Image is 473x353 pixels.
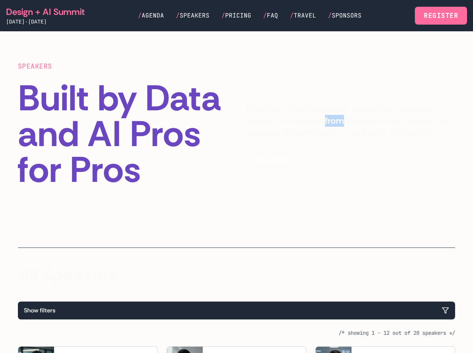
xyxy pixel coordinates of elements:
[6,18,85,25] div: [DATE]-[DATE]
[290,11,316,20] a: /Travel
[328,11,362,20] a: /Sponsors
[138,12,142,19] span: /
[176,12,180,19] span: /
[263,12,267,19] span: /
[6,6,85,18] a: Design + AI Summit
[267,12,278,19] span: FAQ
[18,302,455,319] button: Show filters
[24,306,56,315] span: Show filters
[18,266,455,284] h2: All Speakers
[290,12,294,19] span: /
[246,103,455,139] p: Hear from leading experts, researchers and open source contributors from Databricks and across th...
[176,11,209,20] a: /Speakers
[221,11,251,20] a: /Pricing
[221,12,225,19] span: /
[263,11,278,20] a: /FAQ
[18,61,228,72] div: SPEAKERS
[415,7,467,25] a: Register
[180,12,209,19] span: Speakers
[18,81,228,188] h1: Built by Data and AI Pros for Pros
[339,330,455,336] span: /* showing 1 - 12 out of 20 speakers */
[332,12,362,19] span: Sponsors
[142,12,164,19] span: Agenda
[225,12,251,19] span: Pricing
[294,12,316,19] span: Travel
[328,12,332,19] span: /
[138,11,164,20] a: /Agenda
[246,151,298,170] button: REGISTER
